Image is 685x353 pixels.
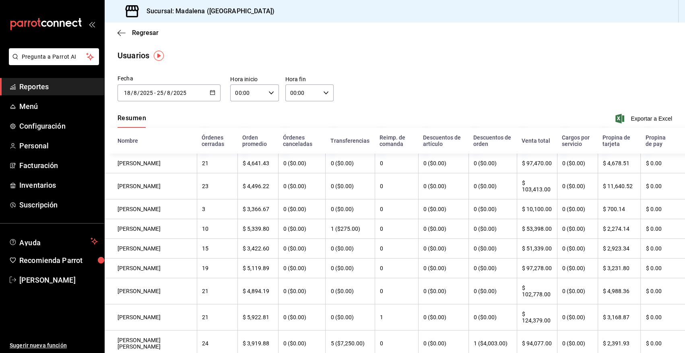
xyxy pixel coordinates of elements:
div: Fecha [118,74,221,83]
th: 0 ($0.00) [325,259,374,278]
th: 0 ($0.00) [325,278,374,304]
th: 1 [375,304,418,330]
th: $ 53,398.00 [517,219,557,239]
th: 0 ($0.00) [278,304,326,330]
span: Pregunta a Parrot AI [22,53,87,61]
th: 0 ($0.00) [325,239,374,259]
span: Facturación [19,160,98,171]
th: 0 ($0.00) [325,154,374,173]
th: $ 0.00 [640,173,685,199]
th: $ 51,339.00 [517,239,557,259]
th: [PERSON_NAME] [105,304,197,330]
span: / [131,90,133,96]
th: 0 ($0.00) [557,154,597,173]
th: 0 ($0.00) [278,173,326,199]
button: Regresar [118,29,159,37]
button: Exportar a Excel [617,114,672,123]
th: 0 [375,278,418,304]
button: Pregunta a Parrot AI [9,48,99,65]
a: Pregunta a Parrot AI [6,58,99,67]
th: 0 ($0.00) [418,278,468,304]
th: $ 3,168.87 [598,304,641,330]
th: 0 ($0.00) [325,304,374,330]
th: Descuentos de orden [468,128,517,154]
th: $ 10,100.00 [517,199,557,219]
th: $ 103,413.00 [517,173,557,199]
th: Órdenes cerradas [197,128,237,154]
span: - [154,90,156,96]
th: $ 4,496.22 [237,173,278,199]
th: 0 ($0.00) [278,259,326,278]
th: $ 102,778.00 [517,278,557,304]
th: Propina de tarjeta [598,128,641,154]
th: $ 0.00 [640,259,685,278]
th: 15 [197,239,237,259]
th: 0 ($0.00) [278,219,326,239]
th: 0 ($0.00) [468,199,517,219]
th: $ 0.00 [640,199,685,219]
img: Tooltip marker [154,51,164,61]
span: / [171,90,173,96]
th: [PERSON_NAME] [105,154,197,173]
th: 3 [197,199,237,219]
label: Hora fin [285,76,334,82]
th: $ 4,988.36 [598,278,641,304]
th: $ 4,641.43 [237,154,278,173]
button: Resumen [118,114,146,128]
span: [PERSON_NAME] [19,275,98,285]
th: Transferencias [325,128,374,154]
th: 0 [375,219,418,239]
th: 0 ($0.00) [325,199,374,219]
span: Ayuda [19,236,87,246]
th: 1 ($275.00) [325,219,374,239]
th: 0 ($0.00) [278,278,326,304]
th: $ 0.00 [640,304,685,330]
th: Nombre [105,128,197,154]
th: 0 ($0.00) [557,278,597,304]
th: $ 0.00 [640,154,685,173]
th: 0 ($0.00) [468,219,517,239]
th: 0 ($0.00) [468,278,517,304]
th: 0 ($0.00) [557,259,597,278]
span: Suscripción [19,199,98,210]
th: 0 ($0.00) [418,154,468,173]
th: 0 ($0.00) [278,199,326,219]
th: 0 ($0.00) [557,199,597,219]
th: [PERSON_NAME] [105,259,197,278]
th: $ 0.00 [640,219,685,239]
th: $ 5,339.80 [237,219,278,239]
th: $ 97,470.00 [517,154,557,173]
th: Reimp. de comanda [375,128,418,154]
span: Inventarios [19,180,98,191]
th: 0 ($0.00) [278,239,326,259]
th: 21 [197,304,237,330]
th: $ 3,422.60 [237,239,278,259]
span: Personal [19,140,98,151]
th: [PERSON_NAME] [105,173,197,199]
button: open_drawer_menu [89,21,95,27]
th: 0 [375,199,418,219]
th: 0 ($0.00) [557,304,597,330]
th: 0 ($0.00) [468,259,517,278]
th: Orden promedio [237,128,278,154]
th: $ 3,366.67 [237,199,278,219]
th: 0 [375,173,418,199]
input: Year [140,90,153,96]
th: 23 [197,173,237,199]
th: 21 [197,278,237,304]
th: 0 ($0.00) [468,173,517,199]
th: 0 ($0.00) [278,154,326,173]
th: $ 2,274.14 [598,219,641,239]
th: 10 [197,219,237,239]
span: Sugerir nueva función [10,341,98,350]
th: [PERSON_NAME] [105,239,197,259]
span: Menú [19,101,98,112]
th: $ 124,379.00 [517,304,557,330]
th: 21 [197,154,237,173]
th: 0 ($0.00) [418,259,468,278]
input: Day [157,90,164,96]
th: $ 11,640.52 [598,173,641,199]
span: Reportes [19,81,98,92]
